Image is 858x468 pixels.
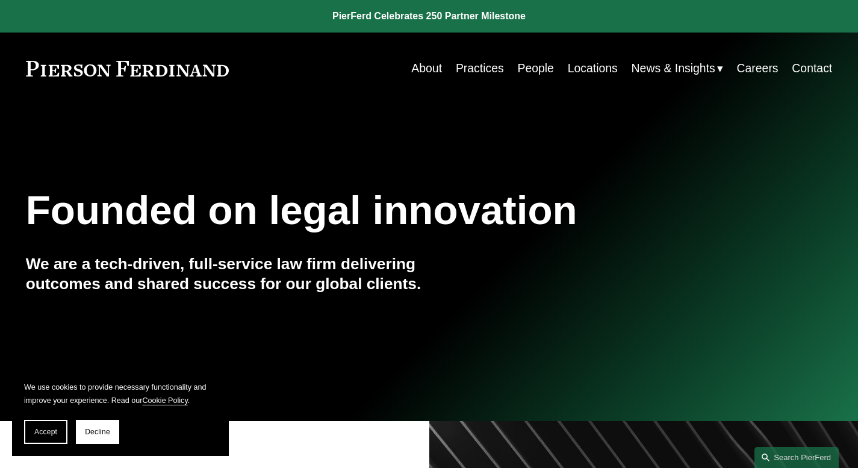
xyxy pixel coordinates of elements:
[568,57,618,80] a: Locations
[737,57,779,80] a: Careers
[632,57,723,80] a: folder dropdown
[517,57,553,80] a: People
[142,396,187,405] a: Cookie Policy
[456,57,504,80] a: Practices
[632,58,715,79] span: News & Insights
[24,381,217,408] p: We use cookies to provide necessary functionality and improve your experience. Read our .
[85,428,110,436] span: Decline
[12,369,229,456] section: Cookie banner
[34,428,57,436] span: Accept
[792,57,832,80] a: Contact
[76,420,119,444] button: Decline
[26,187,698,234] h1: Founded on legal innovation
[24,420,67,444] button: Accept
[411,57,442,80] a: About
[754,447,839,468] a: Search this site
[26,254,429,295] h4: We are a tech-driven, full-service law firm delivering outcomes and shared success for our global...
